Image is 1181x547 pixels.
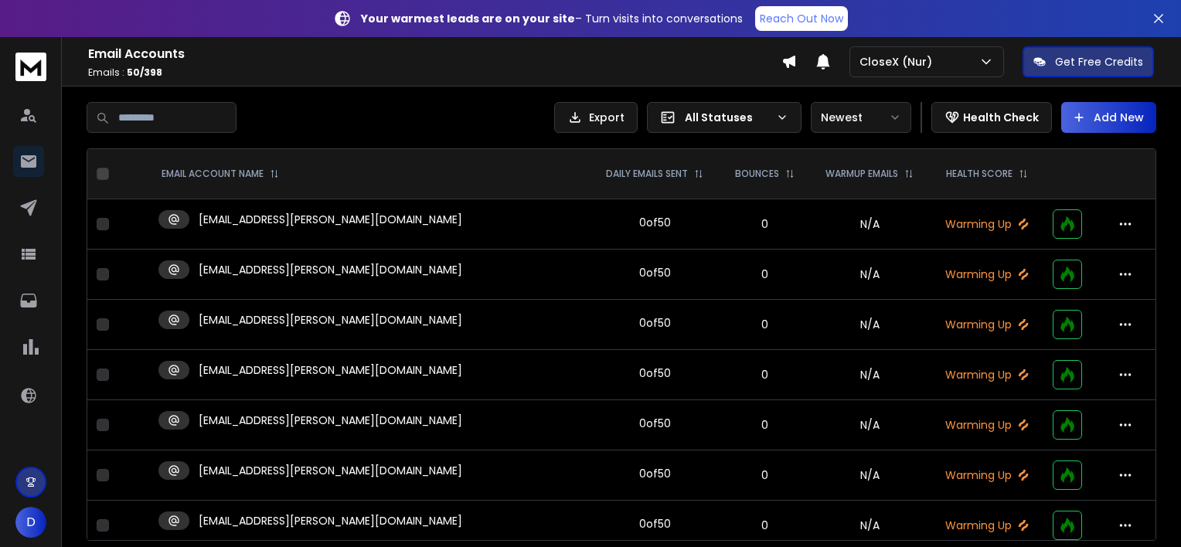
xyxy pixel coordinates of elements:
[939,267,1034,282] p: Warming Up
[162,168,279,180] div: EMAIL ACCOUNT NAME
[931,102,1052,133] button: Health Check
[729,518,800,533] p: 0
[729,417,800,433] p: 0
[15,507,46,538] button: D
[199,212,462,227] p: [EMAIL_ADDRESS][PERSON_NAME][DOMAIN_NAME]
[1055,54,1143,70] p: Get Free Credits
[859,54,938,70] p: CloseX (Nur)
[755,6,848,31] a: Reach Out Now
[809,300,930,350] td: N/A
[939,518,1034,533] p: Warming Up
[639,466,671,481] div: 0 of 50
[729,367,800,382] p: 0
[939,367,1034,382] p: Warming Up
[88,45,781,63] h1: Email Accounts
[811,102,911,133] button: Newest
[554,102,638,133] button: Export
[939,317,1034,332] p: Warming Up
[735,168,779,180] p: BOUNCES
[199,413,462,428] p: [EMAIL_ADDRESS][PERSON_NAME][DOMAIN_NAME]
[729,467,800,483] p: 0
[939,216,1034,232] p: Warming Up
[939,467,1034,483] p: Warming Up
[639,516,671,532] div: 0 of 50
[15,53,46,81] img: logo
[639,265,671,280] div: 0 of 50
[639,215,671,230] div: 0 of 50
[760,11,843,26] p: Reach Out Now
[199,513,462,528] p: [EMAIL_ADDRESS][PERSON_NAME][DOMAIN_NAME]
[199,463,462,478] p: [EMAIL_ADDRESS][PERSON_NAME][DOMAIN_NAME]
[729,317,800,332] p: 0
[809,450,930,501] td: N/A
[809,350,930,400] td: N/A
[199,262,462,277] p: [EMAIL_ADDRESS][PERSON_NAME][DOMAIN_NAME]
[729,267,800,282] p: 0
[639,315,671,331] div: 0 of 50
[825,168,898,180] p: WARMUP EMAILS
[639,365,671,381] div: 0 of 50
[809,250,930,300] td: N/A
[946,168,1013,180] p: HEALTH SCORE
[1061,102,1156,133] button: Add New
[606,168,688,180] p: DAILY EMAILS SENT
[127,66,162,79] span: 50 / 398
[199,362,462,378] p: [EMAIL_ADDRESS][PERSON_NAME][DOMAIN_NAME]
[639,416,671,431] div: 0 of 50
[1023,46,1154,77] button: Get Free Credits
[939,417,1034,433] p: Warming Up
[963,110,1039,125] p: Health Check
[809,199,930,250] td: N/A
[199,312,462,328] p: [EMAIL_ADDRESS][PERSON_NAME][DOMAIN_NAME]
[729,216,800,232] p: 0
[361,11,575,26] strong: Your warmest leads are on your site
[685,110,770,125] p: All Statuses
[88,66,781,79] p: Emails :
[361,11,743,26] p: – Turn visits into conversations
[809,400,930,450] td: N/A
